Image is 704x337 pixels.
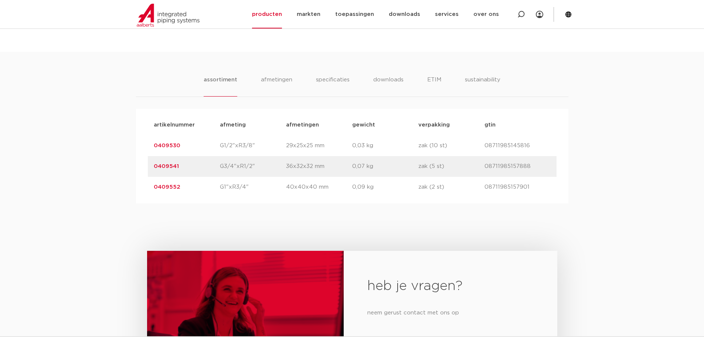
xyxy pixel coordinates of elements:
p: verpakking [418,121,484,129]
a: 0409530 [154,143,180,148]
a: 0409541 [154,164,179,169]
p: G3/4"xR1/2" [220,162,286,171]
p: G1"xR3/4" [220,183,286,192]
p: zak (2 st) [418,183,484,192]
p: 0,09 kg [352,183,418,192]
p: 29x25x25 mm [286,141,352,150]
a: 0409552 [154,184,180,190]
p: afmetingen [286,121,352,129]
p: zak (10 st) [418,141,484,150]
p: 0,03 kg [352,141,418,150]
p: 0,07 kg [352,162,418,171]
p: G1/2"xR3/8" [220,141,286,150]
p: 08711985157888 [484,162,551,171]
li: assortiment [204,75,237,97]
p: afmeting [220,121,286,129]
li: ETIM [427,75,441,97]
p: 08711985157901 [484,183,551,192]
li: afmetingen [261,75,292,97]
p: neem gerust contact met ons op [367,307,533,319]
p: 40x40x40 mm [286,183,352,192]
p: gewicht [352,121,418,129]
p: 08711985145816 [484,141,551,150]
li: downloads [373,75,404,97]
p: gtin [484,121,551,129]
p: zak (5 st) [418,162,484,171]
h2: heb je vragen? [367,277,533,295]
p: artikelnummer [154,121,220,129]
li: specificaties [316,75,350,97]
p: 36x32x32 mm [286,162,352,171]
li: sustainability [465,75,500,97]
